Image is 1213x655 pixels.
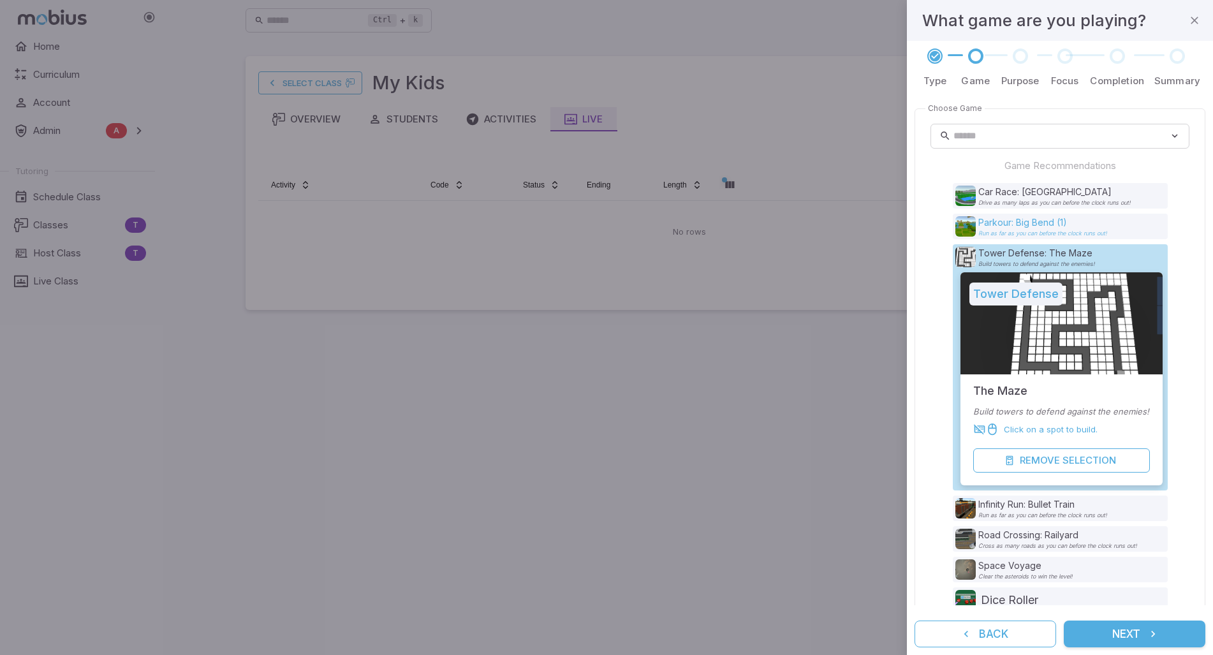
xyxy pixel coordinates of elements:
[978,543,1137,549] p: Cross as many roads as you can before the clock runs out!
[955,498,976,519] img: Infinity Run: Bullet Train
[955,216,976,237] img: Parkour: Big Bend (1)
[969,283,1062,305] h5: Tower Defense
[973,448,1150,473] button: Remove Selection
[978,529,1137,541] p: Road Crossing: Railyard
[955,529,976,549] img: Road Crossing: Railyard
[923,74,947,88] p: Type
[978,573,1073,580] p: Clear the asteroids to win the level!
[955,559,976,580] img: Space Voyage
[978,200,1131,206] p: Drive as many laps as you can before the clock runs out!
[978,498,1107,511] p: Infinity Run: Bullet Train
[978,247,1095,260] p: Tower Defense: The Maze
[978,559,1073,572] p: Space Voyage
[978,186,1131,198] p: Car Race: [GEOGRAPHIC_DATA]
[978,216,1107,229] p: Parkour: Big Bend (1)
[973,382,1027,400] h5: The Maze
[1090,74,1144,88] p: Completion
[1004,423,1098,436] p: Click on a spot to build.
[973,405,1150,418] p: Build towers to defend against the enemies!
[978,512,1107,519] p: Run as far as you can before the clock runs out!
[1004,159,1116,173] p: Game Recommendations
[961,74,990,88] p: Game
[915,621,1056,647] button: Back
[955,590,976,610] img: Dice Roller
[1051,74,1079,88] p: Focus
[981,591,1038,609] p: Dice Roller
[1001,74,1040,88] p: Purpose
[955,186,976,206] img: Car Race: Crystal Lake
[1064,621,1205,647] button: Next
[978,261,1095,267] p: Build towers to defend against the enemies!
[922,8,1146,33] h4: What game are you playing?
[925,103,985,114] legend: Choose Game
[978,230,1107,237] p: Run as far as you can before the clock runs out!
[1154,74,1200,88] p: Summary
[955,247,976,267] img: Tower Defense: The Maze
